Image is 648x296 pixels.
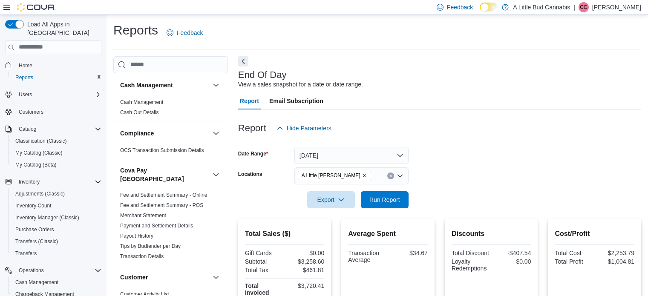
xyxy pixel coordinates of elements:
[2,89,105,101] button: Users
[120,166,209,183] h3: Cova Pay [GEOGRAPHIC_DATA]
[596,258,634,265] div: $1,004.81
[12,201,55,211] a: Inventory Count
[19,109,43,115] span: Customers
[513,2,570,12] p: A Little Bud Cannabis
[19,126,36,132] span: Catalog
[12,201,101,211] span: Inventory Count
[2,264,105,276] button: Operations
[12,189,101,199] span: Adjustments (Classic)
[307,191,355,208] button: Export
[12,236,61,247] a: Transfers (Classic)
[286,258,324,265] div: $3,258.60
[120,273,148,282] h3: Customer
[120,109,159,115] a: Cash Out Details
[493,250,531,256] div: -$407.54
[15,74,33,81] span: Reports
[12,160,60,170] a: My Catalog (Beta)
[12,236,101,247] span: Transfers (Classic)
[113,145,228,159] div: Compliance
[9,72,105,83] button: Reports
[12,277,62,287] a: Cash Management
[120,243,181,250] span: Tips by Budtender per Day
[120,81,173,89] h3: Cash Management
[240,92,259,109] span: Report
[361,191,409,208] button: Run Report
[120,99,163,106] span: Cash Management
[9,200,105,212] button: Inventory Count
[12,148,101,158] span: My Catalog (Classic)
[302,171,360,180] span: A Little [PERSON_NAME]
[120,233,153,239] a: Payout History
[245,250,283,256] div: Gift Cards
[238,171,262,178] label: Locations
[15,89,35,100] button: Users
[12,136,101,146] span: Classification (Classic)
[238,80,363,89] div: View a sales snapshot for a date or date range.
[19,267,44,274] span: Operations
[15,107,47,117] a: Customers
[480,3,498,11] input: Dark Mode
[120,202,203,209] span: Fee and Settlement Summary - POS
[15,60,36,71] a: Home
[12,248,40,259] a: Transfers
[15,177,101,187] span: Inventory
[15,124,101,134] span: Catalog
[245,258,283,265] div: Subtotal
[286,282,324,289] div: $3,720.41
[120,253,164,259] a: Transaction Details
[2,59,105,72] button: Home
[211,272,221,282] button: Customer
[15,124,40,134] button: Catalog
[24,20,101,37] span: Load All Apps in [GEOGRAPHIC_DATA]
[286,250,324,256] div: $0.00
[15,279,58,286] span: Cash Management
[15,250,37,257] span: Transfers
[2,176,105,188] button: Inventory
[238,70,287,80] h3: End Of Day
[245,229,325,239] h2: Total Sales ($)
[493,258,531,265] div: $0.00
[120,129,154,138] h3: Compliance
[555,258,593,265] div: Total Profit
[9,247,105,259] button: Transfers
[369,195,400,204] span: Run Report
[312,191,350,208] span: Export
[12,224,58,235] a: Purchase Orders
[286,267,324,273] div: $461.81
[12,213,101,223] span: Inventory Manager (Classic)
[15,161,57,168] span: My Catalog (Beta)
[120,192,207,198] span: Fee and Settlement Summary - Online
[9,276,105,288] button: Cash Management
[573,2,575,12] p: |
[447,3,473,11] span: Feedback
[397,172,403,179] button: Open list of options
[15,106,101,117] span: Customers
[238,123,266,133] h3: Report
[177,29,203,37] span: Feedback
[15,177,43,187] button: Inventory
[211,80,221,90] button: Cash Management
[120,222,193,229] span: Payment and Settlement Details
[120,202,203,208] a: Fee and Settlement Summary - POS
[120,273,209,282] button: Customer
[269,92,323,109] span: Email Subscription
[596,250,634,256] div: $2,253.79
[19,62,32,69] span: Home
[113,22,158,39] h1: Reports
[19,91,32,98] span: Users
[12,72,101,83] span: Reports
[120,223,193,229] a: Payment and Settlement Details
[592,2,641,12] p: [PERSON_NAME]
[211,128,221,138] button: Compliance
[163,24,206,41] a: Feedback
[120,81,209,89] button: Cash Management
[12,213,83,223] a: Inventory Manager (Classic)
[15,265,47,276] button: Operations
[113,97,228,121] div: Cash Management
[120,213,166,218] a: Merchant Statement
[120,243,181,249] a: Tips by Budtender per Day
[12,136,70,146] a: Classification (Classic)
[362,173,367,178] button: Remove A Little Bud Summerland from selection in this group
[17,3,55,11] img: Cova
